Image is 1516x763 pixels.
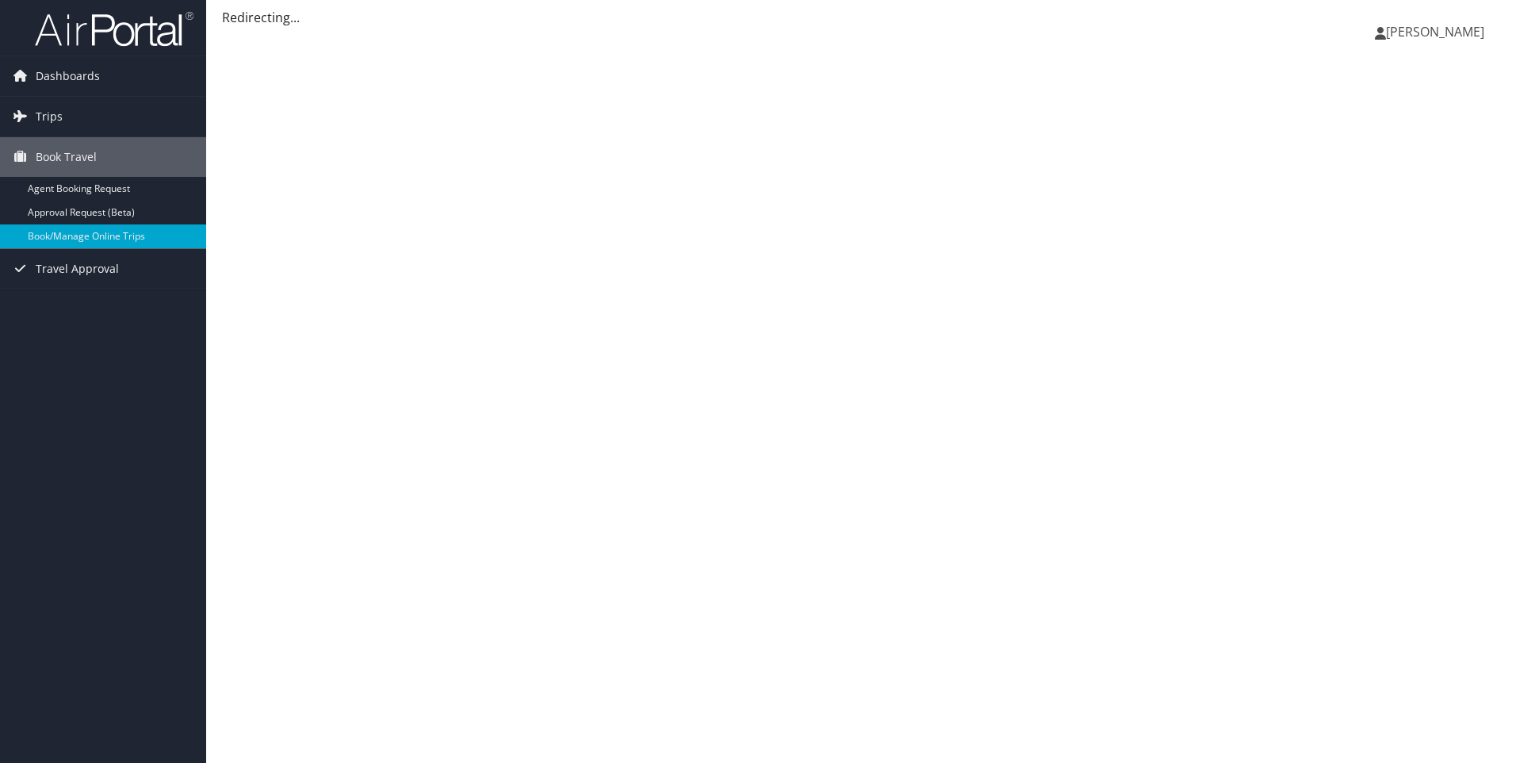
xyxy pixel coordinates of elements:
[35,10,193,48] img: airportal-logo.png
[36,249,119,289] span: Travel Approval
[36,97,63,136] span: Trips
[36,137,97,177] span: Book Travel
[36,56,100,96] span: Dashboards
[222,8,1500,27] div: Redirecting...
[1386,23,1484,40] span: [PERSON_NAME]
[1375,8,1500,56] a: [PERSON_NAME]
